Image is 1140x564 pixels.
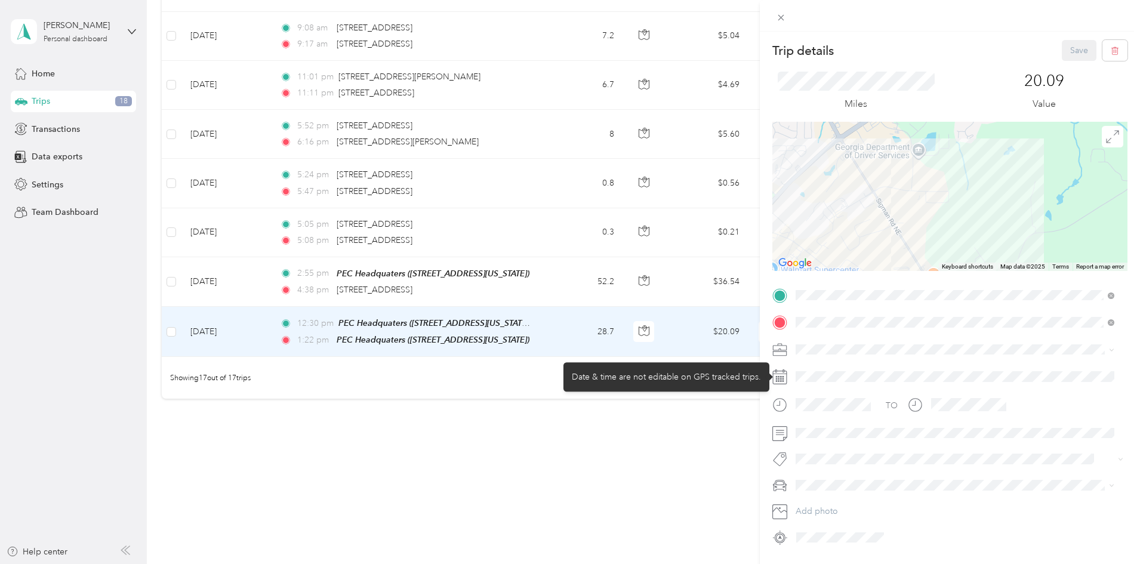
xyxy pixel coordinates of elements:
button: Keyboard shortcuts [942,263,993,271]
a: Terms (opens in new tab) [1052,263,1069,270]
button: Add photo [791,503,1127,520]
a: Open this area in Google Maps (opens a new window) [775,255,815,271]
p: Value [1033,97,1056,112]
p: Trip details [772,42,834,59]
p: Miles [845,97,867,112]
div: Date & time are not editable on GPS tracked trips. [563,362,769,392]
a: Report a map error [1076,263,1124,270]
img: Google [775,255,815,271]
span: Map data ©2025 [1000,263,1045,270]
p: 20.09 [1024,72,1064,91]
iframe: Everlance-gr Chat Button Frame [1073,497,1140,564]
